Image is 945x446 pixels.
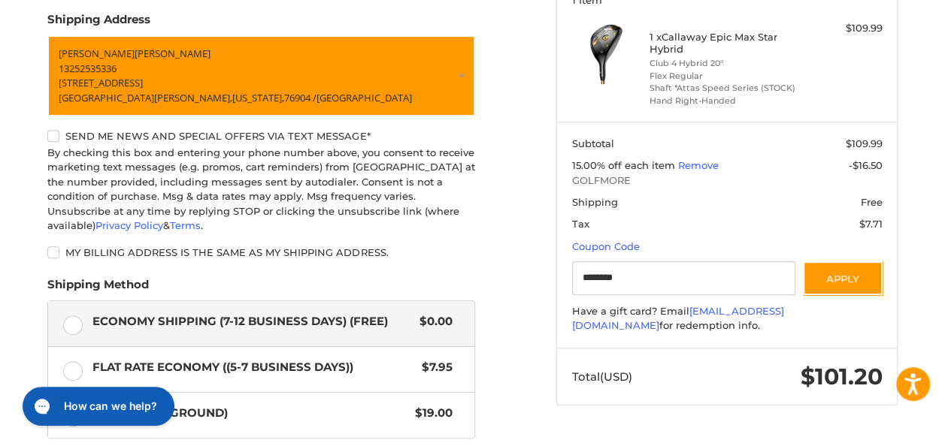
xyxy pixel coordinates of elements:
[572,137,614,149] span: Subtotal
[59,91,232,104] span: [GEOGRAPHIC_DATA][PERSON_NAME],
[95,219,163,231] a: Privacy Policy
[47,276,149,300] legend: Shipping Method
[59,76,143,89] span: [STREET_ADDRESS]
[15,381,179,431] iframe: Gorgias live chat messenger
[572,261,796,295] input: Gift Certificate or Coupon Code
[572,218,589,230] span: Tax
[572,159,678,171] span: 15.00% off each item
[804,21,882,36] div: $109.99
[47,246,475,258] label: My billing address is the same as my shipping address.
[284,91,317,104] span: 76904 /
[92,313,413,330] span: Economy Shipping (7-12 Business Days) (Free)
[572,304,883,333] div: Have a gift card? Email for redemption info.
[135,47,211,60] span: [PERSON_NAME]
[47,11,150,35] legend: Shipping Address
[861,196,883,208] span: Free
[849,159,883,171] span: -$16.50
[59,62,117,75] span: 13252535336
[407,405,453,422] span: $19.00
[47,35,475,116] a: Enter or select a different address
[414,359,453,376] span: $7.95
[47,146,475,234] div: By checking this box and entering your phone number above, you consent to receive marketing text ...
[412,313,453,330] span: $0.00
[803,261,883,295] button: Apply
[170,219,201,231] a: Terms
[92,405,408,422] span: UPS® (UPS® Ground)
[572,240,640,252] a: Coupon Code
[572,196,618,208] span: Shipping
[859,218,883,230] span: $7.71
[846,137,883,149] span: $109.99
[47,130,475,142] label: Send me news and special offers via text message*
[92,359,415,376] span: Flat Rate Economy ((5-7 Business Days))
[678,159,719,171] a: Remove
[59,47,135,60] span: [PERSON_NAME]
[572,173,883,188] span: GOLFMORE
[572,369,632,384] span: Total (USD)
[650,70,801,83] li: Flex Regular
[650,82,801,95] li: Shaft *Attas Speed Series (STOCK)
[317,91,412,104] span: [GEOGRAPHIC_DATA]
[650,57,801,70] li: Club 4 Hybrid 20°
[650,31,801,56] h4: 1 x Callaway Epic Max Star Hybrid
[232,91,284,104] span: [US_STATE],
[801,363,883,390] span: $101.20
[650,95,801,107] li: Hand Right-Handed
